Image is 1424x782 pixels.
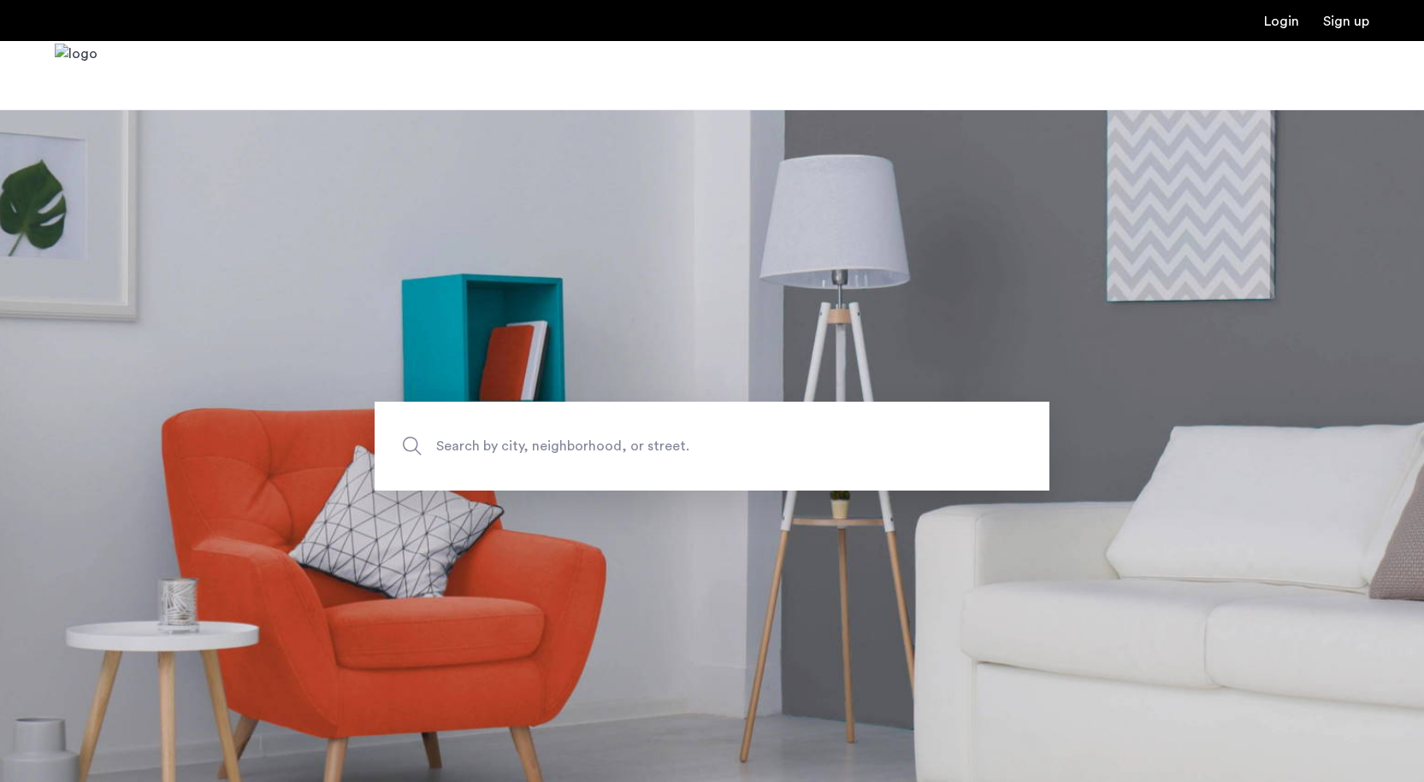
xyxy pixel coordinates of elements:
a: Registration [1323,15,1369,28]
img: logo [55,44,97,108]
span: Search by city, neighborhood, or street. [436,434,908,457]
a: Cazamio Logo [55,44,97,108]
a: Login [1264,15,1299,28]
input: Apartment Search [375,402,1049,491]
